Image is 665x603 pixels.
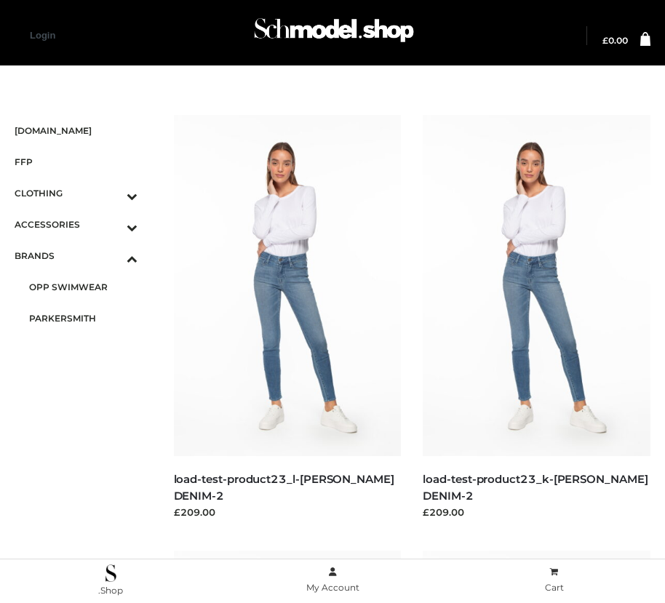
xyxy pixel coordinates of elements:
a: FFP [15,146,138,177]
a: Schmodel Admin 964 [247,12,418,60]
span: CLOTHING [15,185,138,201]
a: BRANDSToggle Submenu [15,240,138,271]
span: ACCESSORIES [15,216,138,233]
button: Toggle Submenu [87,209,138,240]
span: [DOMAIN_NAME] [15,122,138,139]
a: CLOTHINGToggle Submenu [15,177,138,209]
a: OPP SWIMWEAR [29,271,138,303]
div: £209.00 [174,505,402,519]
a: ACCESSORIESToggle Submenu [15,209,138,240]
a: PARKERSMITH [29,303,138,334]
bdi: 0.00 [602,35,628,46]
a: load-test-product23_k-[PERSON_NAME] DENIM-2 [423,472,648,503]
img: .Shop [105,564,116,582]
a: Login [30,30,55,41]
a: Cart [443,564,665,596]
span: OPP SWIMWEAR [29,279,138,295]
span: FFP [15,153,138,170]
span: £ [602,35,608,46]
span: .Shop [98,585,123,596]
a: load-test-product23_l-[PERSON_NAME] DENIM-2 [174,472,394,503]
a: [DOMAIN_NAME] [15,115,138,146]
span: PARKERSMITH [29,310,138,327]
a: My Account [222,564,444,596]
button: Toggle Submenu [87,240,138,271]
span: Cart [545,582,564,593]
button: Toggle Submenu [87,177,138,209]
a: £0.00 [602,36,628,45]
span: My Account [306,582,359,593]
div: £209.00 [423,505,650,519]
span: BRANDS [15,247,138,264]
img: Schmodel Admin 964 [250,8,418,60]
